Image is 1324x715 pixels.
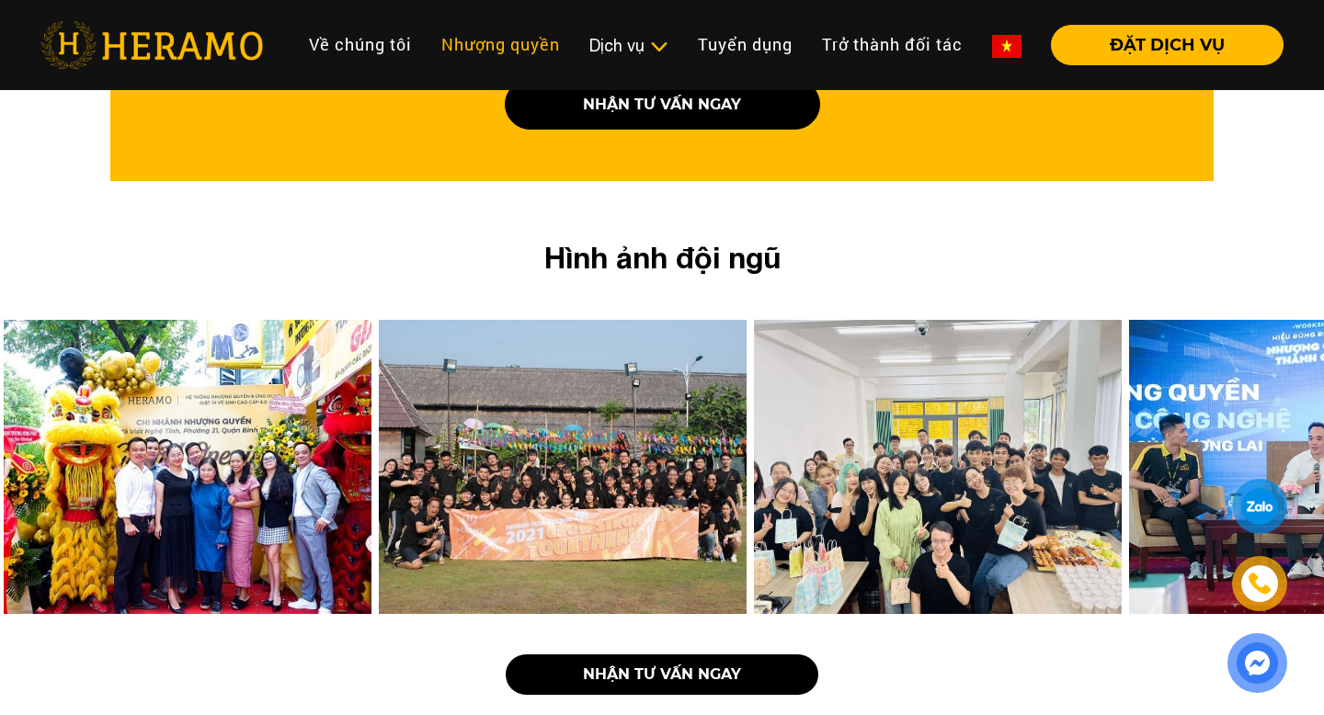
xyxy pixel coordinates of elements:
[40,21,263,69] img: heramo-logo.png
[992,35,1022,58] img: vn-flag.png
[1235,559,1284,608] a: phone-icon
[1249,573,1271,595] img: phone-icon
[754,320,1122,614] img: hinh-anh-doi-ngu-2.jpg
[505,79,820,130] button: nhận tư vấn ngay
[1051,25,1284,65] button: ĐẶT DỊCH VỤ
[427,25,575,64] a: Nhượng quyền
[29,240,1295,275] h2: Hình ảnh đội ngũ
[379,320,747,614] img: hinh-anh-doi-ngu-1.jpg
[807,25,977,64] a: Trở thành đối tác
[294,25,427,64] a: Về chúng tôi
[649,38,668,56] img: subToggleIcon
[589,33,668,58] div: Dịch vụ
[1036,37,1284,53] a: ĐẶT DỊCH VỤ
[506,654,818,695] a: NHẬN TƯ VẤN NGAY
[683,25,807,64] a: Tuyển dụng
[4,320,371,614] img: hinh-anh-doi-ngu-4.jpg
